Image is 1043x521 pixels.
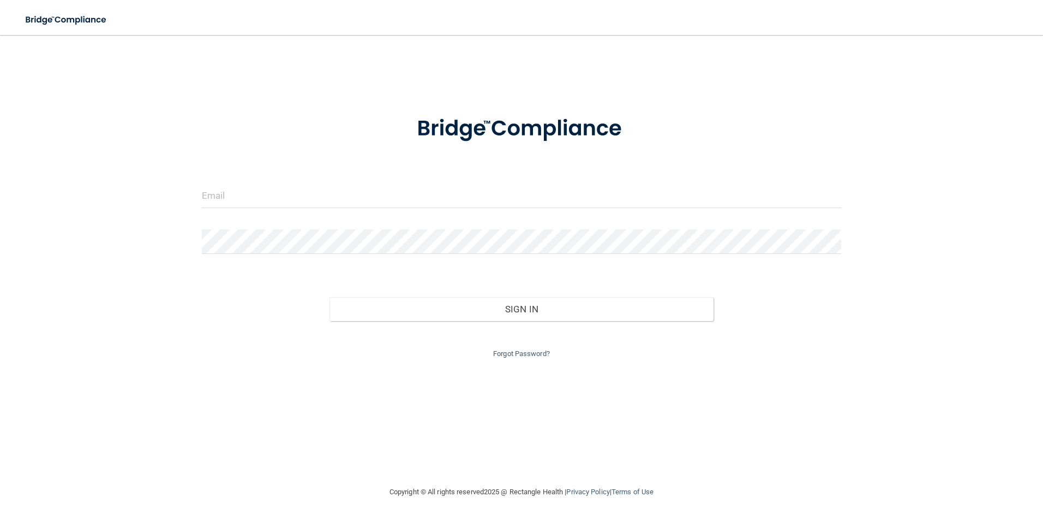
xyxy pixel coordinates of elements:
[493,350,550,358] a: Forgot Password?
[566,488,609,496] a: Privacy Policy
[16,9,117,31] img: bridge_compliance_login_screen.278c3ca4.svg
[202,183,842,208] input: Email
[329,297,714,321] button: Sign In
[394,100,649,157] img: bridge_compliance_login_screen.278c3ca4.svg
[322,475,721,510] div: Copyright © All rights reserved 2025 @ Rectangle Health | |
[612,488,654,496] a: Terms of Use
